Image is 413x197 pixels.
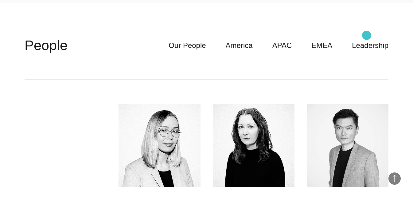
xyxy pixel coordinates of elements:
a: EMEA [311,40,332,51]
a: Our People [169,40,206,51]
h2: People [25,36,68,55]
button: Back to Top [388,172,401,185]
a: America [226,40,253,51]
a: Leadership [352,40,388,51]
img: Walt Drkula [119,104,200,187]
img: Jen Higgins [213,104,294,187]
img: Daniel Ng [307,104,388,187]
a: APAC [272,40,292,51]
